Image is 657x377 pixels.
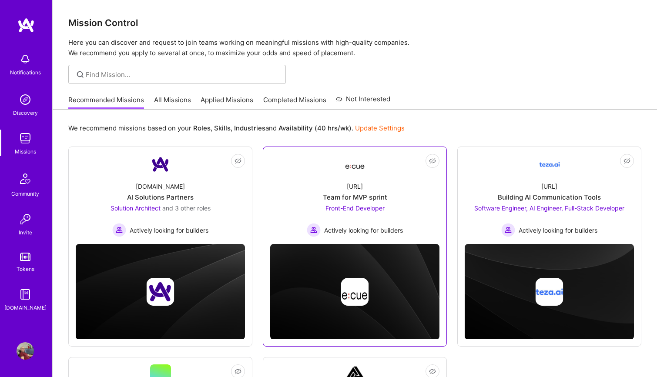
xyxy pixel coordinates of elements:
[68,123,405,133] p: We recommend missions based on your , , and .
[147,278,174,306] img: Company logo
[214,124,231,132] b: Skills
[541,182,557,191] div: [URL]
[136,182,185,191] div: [DOMAIN_NAME]
[17,264,34,274] div: Tokens
[17,342,34,360] img: User Avatar
[323,193,387,202] div: Team for MVP sprint
[501,223,515,237] img: Actively looking for builders
[17,50,34,68] img: bell
[14,342,36,360] a: User Avatar
[17,91,34,108] img: discovery
[324,226,403,235] span: Actively looking for builders
[154,95,191,110] a: All Missions
[68,95,144,110] a: Recommended Missions
[429,368,436,375] i: icon EyeClosed
[539,154,560,175] img: Company Logo
[75,70,85,80] i: icon SearchGrey
[498,193,601,202] div: Building AI Communication Tools
[355,124,405,132] a: Update Settings
[15,168,36,189] img: Community
[20,253,30,261] img: tokens
[235,368,241,375] i: icon EyeClosed
[235,157,241,164] i: icon EyeClosed
[465,154,634,237] a: Company Logo[URL]Building AI Communication ToolsSoftware Engineer, AI Engineer, Full-Stack Develo...
[11,189,39,198] div: Community
[19,228,32,237] div: Invite
[13,108,38,117] div: Discovery
[307,223,321,237] img: Actively looking for builders
[150,154,171,175] img: Company Logo
[465,244,634,340] img: cover
[341,278,369,306] img: Company logo
[10,68,41,77] div: Notifications
[345,157,365,172] img: Company Logo
[474,204,624,212] span: Software Engineer, AI Engineer, Full-Stack Developer
[17,17,35,33] img: logo
[76,244,245,340] img: cover
[17,210,34,228] img: Invite
[86,70,279,79] input: Find Mission...
[519,226,597,235] span: Actively looking for builders
[536,278,563,306] img: Company logo
[4,303,47,312] div: [DOMAIN_NAME]
[263,95,326,110] a: Completed Missions
[270,154,439,237] a: Company Logo[URL]Team for MVP sprintFront-End Developer Actively looking for buildersActively loo...
[270,244,439,340] img: cover
[347,182,363,191] div: [URL]
[17,130,34,147] img: teamwork
[68,17,641,28] h3: Mission Control
[15,147,36,156] div: Missions
[234,124,265,132] b: Industries
[623,157,630,164] i: icon EyeClosed
[111,204,161,212] span: Solution Architect
[68,37,641,58] p: Here you can discover and request to join teams working on meaningful missions with high-quality ...
[130,226,208,235] span: Actively looking for builders
[278,124,352,132] b: Availability (40 hrs/wk)
[17,286,34,303] img: guide book
[336,94,390,110] a: Not Interested
[201,95,253,110] a: Applied Missions
[429,157,436,164] i: icon EyeClosed
[193,124,211,132] b: Roles
[112,223,126,237] img: Actively looking for builders
[76,154,245,237] a: Company Logo[DOMAIN_NAME]AI Solutions PartnersSolution Architect and 3 other rolesActively lookin...
[325,204,385,212] span: Front-End Developer
[162,204,211,212] span: and 3 other roles
[127,193,194,202] div: AI Solutions Partners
